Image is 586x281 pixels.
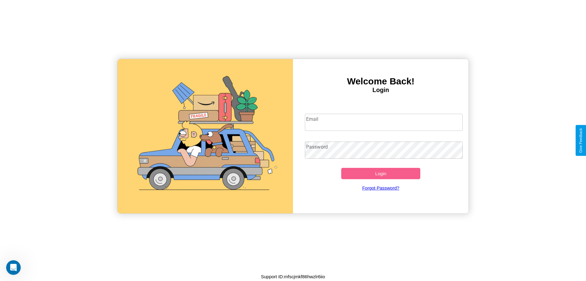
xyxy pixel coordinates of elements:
[579,128,583,153] div: Give Feedback
[118,59,293,213] img: gif
[261,272,325,281] p: Support ID: mfscjmkf86hwzlr6iio
[293,76,468,87] h3: Welcome Back!
[302,179,460,197] a: Forgot Password?
[341,168,420,179] button: Login
[6,260,21,275] iframe: Intercom live chat
[293,87,468,94] h4: Login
